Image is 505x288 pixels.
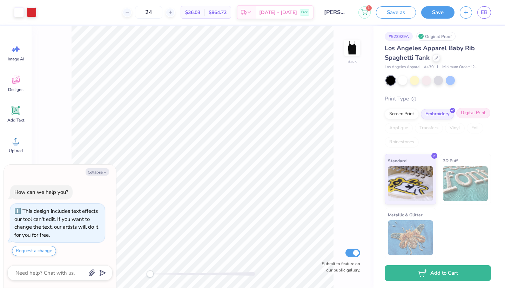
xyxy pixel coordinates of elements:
div: Transfers [415,123,443,133]
button: Request a change [12,246,56,256]
span: Add Text [7,117,24,123]
span: EB [481,8,487,17]
button: Collapse [86,168,109,176]
div: Vinyl [445,123,465,133]
button: 1 [358,6,371,19]
span: Standard [388,157,406,164]
div: How can we help you? [14,189,68,196]
div: Original Proof [416,32,456,41]
span: Image AI [8,56,24,62]
div: Digital Print [456,108,490,118]
input: Untitled Design [319,5,353,19]
div: Foil [467,123,483,133]
span: Los Angeles Apparel [385,64,420,70]
span: Los Angeles Apparel Baby Rib Spaghetti Tank [385,44,475,62]
label: Submit to feature on our public gallery. [318,261,360,273]
div: Rhinestones [385,137,419,148]
img: Standard [388,166,433,201]
button: Save [421,6,454,19]
span: # 43011 [424,64,439,70]
span: Designs [8,87,23,92]
span: Free [301,10,308,15]
img: Metallic & Glitter [388,220,433,255]
span: $36.03 [185,9,200,16]
img: 3D Puff [443,166,488,201]
span: 3D Puff [443,157,458,164]
img: Back [345,41,359,55]
div: Back [348,58,357,65]
div: This design includes text effects our tool can't edit. If you want to change the text, our artist... [14,208,98,238]
span: Upload [9,148,23,153]
button: Save as [376,6,416,19]
button: Add to Cart [385,265,491,281]
span: 1 [366,5,372,11]
span: [DATE] - [DATE] [259,9,297,16]
a: EB [477,6,491,19]
input: – – [135,6,162,19]
div: Applique [385,123,413,133]
span: $864.72 [209,9,227,16]
div: Print Type [385,95,491,103]
div: Screen Print [385,109,419,119]
span: Minimum Order: 12 + [442,64,477,70]
div: Embroidery [421,109,454,119]
div: # 523929A [385,32,413,41]
div: Accessibility label [147,270,154,277]
span: Metallic & Glitter [388,211,423,218]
